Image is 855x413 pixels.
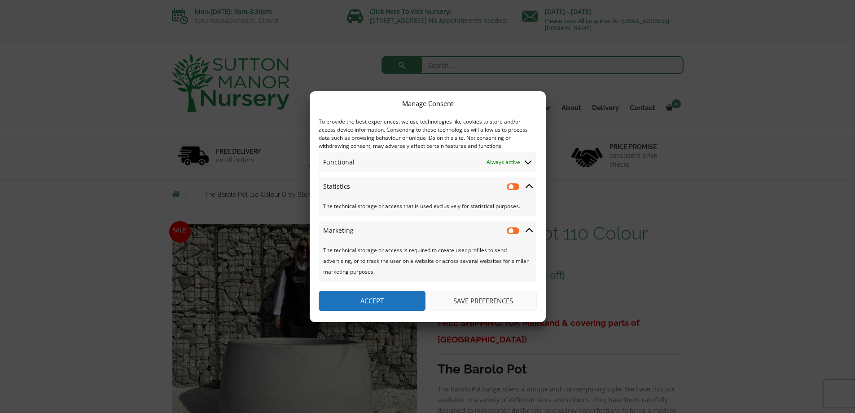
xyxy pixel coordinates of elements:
span: Statistics [323,181,350,192]
div: Manage Consent [402,98,453,109]
summary: Statistics [319,177,536,196]
button: Save preferences [430,291,537,311]
span: The technical storage or access is required to create user profiles to send advertising, or to tr... [323,246,529,275]
span: Always active [487,157,520,168]
span: Functional [323,157,355,168]
div: To provide the best experiences, we use technologies like cookies to store and/or access device i... [319,118,536,150]
summary: Functional Always active [319,152,536,172]
span: The technical storage or access that is used exclusively for statistical purposes. [323,201,531,212]
summary: Marketing [319,221,536,240]
button: Accept [319,291,425,311]
span: Marketing [323,225,354,236]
